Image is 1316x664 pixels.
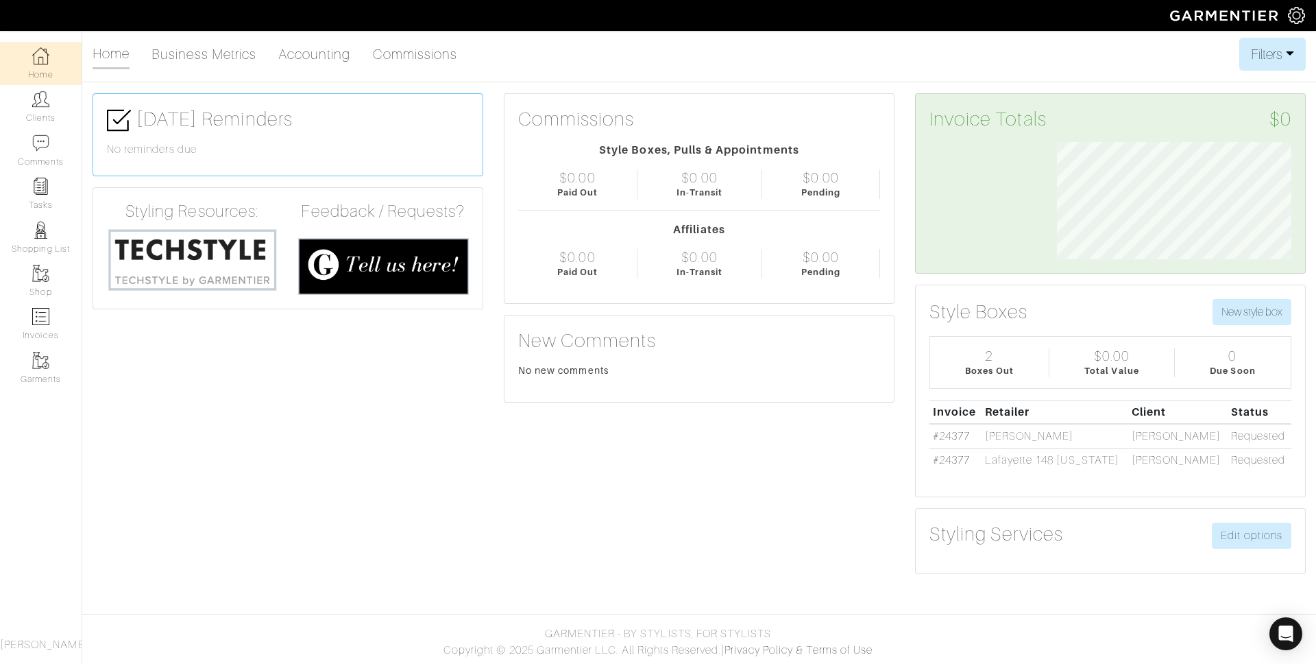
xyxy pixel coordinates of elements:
[677,186,723,199] div: In-Transit
[933,430,970,442] a: #24377
[982,400,1128,424] th: Retailer
[985,348,993,364] div: 2
[965,364,1013,377] div: Boxes Out
[1212,523,1291,549] a: Edit options
[1288,7,1305,24] img: gear-icon-white-bd11855cb880d31180b6d7d6211b90ccbf57a29d726f0c71d8c61bd08dd39cc2.png
[929,108,1291,131] h3: Invoice Totals
[557,186,598,199] div: Paid Out
[1128,400,1228,424] th: Client
[982,448,1128,471] td: Lafayette 148 [US_STATE]
[1228,400,1291,424] th: Status
[559,169,595,186] div: $0.00
[32,134,49,152] img: comment-icon-a0a6a9ef722e966f86d9cbdc48e553b5cf19dbc54f86b18d962a5391bc8f6eb6.png
[518,142,880,158] div: Style Boxes, Pulls & Appointments
[32,178,49,195] img: reminder-icon-8004d30b9f0a5d33ae49ab947aed9ed385cf756f9e5892f1edd6e32f2345188e.png
[929,300,1028,324] h3: Style Boxes
[1239,38,1306,71] button: Filters
[32,91,49,108] img: clients-icon-6bae9207a08558b7cb47a8932f037763ab4055f8c8b6bfacd5dc20c3e0201464.png
[151,40,256,68] a: Business Metrics
[107,202,278,222] h4: Styling Resources:
[559,249,595,265] div: $0.00
[278,40,351,68] a: Accounting
[518,108,635,131] h3: Commissions
[32,47,49,64] img: dashboard-icon-dbcd8f5a0b271acd01030246c82b418ddd0df26cd7fceb0bd07c9910d44c42f6.png
[1228,448,1291,471] td: Requested
[1094,348,1130,364] div: $0.00
[929,400,982,424] th: Invoice
[1163,3,1288,27] img: garmentier-logo-header-white-b43fb05a5012e4ada735d5af1a66efaba907eab6374d6393d1fbf88cb4ef424d.png
[298,238,469,295] img: feedback_requests-3821251ac2bd56c73c230f3229a5b25d6eb027adea667894f41107c140538ee0.png
[107,227,278,292] img: techstyle-93310999766a10050dc78ceb7f971a75838126fd19372ce40ba20cdf6a89b94b.png
[1210,364,1255,377] div: Due Soon
[1128,424,1228,448] td: [PERSON_NAME]
[801,186,840,199] div: Pending
[724,644,873,656] a: Privacy Policy & Terms of Use
[298,202,469,222] h4: Feedback / Requests?
[32,308,49,325] img: orders-icon-0abe47150d42831381b5fb84f609e132dff9fe21cb692f30cb5eec754e2cba89.png
[1269,108,1291,131] span: $0
[681,169,717,186] div: $0.00
[32,265,49,282] img: garments-icon-b7da505a4dc4fd61783c78ac3ca0ef83fa9d6f193b1c9dc38574b1d14d53ca28.png
[93,40,130,69] a: Home
[1213,299,1291,325] button: New style box
[801,265,840,278] div: Pending
[803,249,838,265] div: $0.00
[677,265,723,278] div: In-Transit
[557,265,598,278] div: Paid Out
[933,454,970,466] a: #24377
[1084,364,1139,377] div: Total Value
[107,108,469,132] h3: [DATE] Reminders
[518,364,880,377] div: No new comments
[1128,448,1228,471] td: [PERSON_NAME]
[443,644,721,656] span: Copyright © 2025 Garmentier LLC. All Rights Reserved.
[1269,617,1302,650] div: Open Intercom Messenger
[929,523,1063,546] h3: Styling Services
[32,222,49,239] img: stylists-icon-eb353228a002819b7ec25b43dbf5f0378dd9e0616d9560372ff212230b889e62.png
[982,424,1128,448] td: [PERSON_NAME]
[681,249,717,265] div: $0.00
[373,40,458,68] a: Commissions
[107,143,469,156] h6: No reminders due
[32,352,49,369] img: garments-icon-b7da505a4dc4fd61783c78ac3ca0ef83fa9d6f193b1c9dc38574b1d14d53ca28.png
[803,169,838,186] div: $0.00
[107,108,131,132] img: check-box-icon-36a4915ff3ba2bd8f6e4f29bc755bb66becd62c870f447fc0dd1365fcfddab58.png
[1228,424,1291,448] td: Requested
[1228,348,1236,364] div: 0
[518,222,880,238] div: Affiliates
[518,329,880,353] h3: New Comments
